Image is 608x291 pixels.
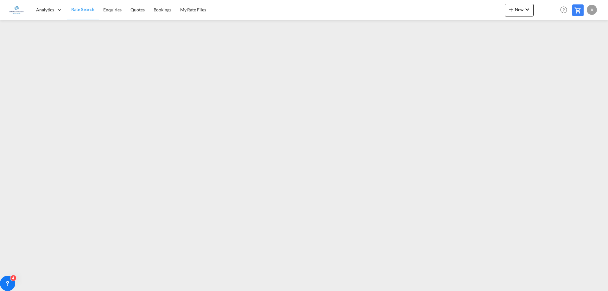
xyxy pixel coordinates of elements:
[103,7,122,12] span: Enquiries
[130,7,144,12] span: Quotes
[507,6,515,13] md-icon: icon-plus 400-fg
[505,4,534,16] button: icon-plus 400-fgNewicon-chevron-down
[71,7,94,12] span: Rate Search
[154,7,171,12] span: Bookings
[523,6,531,13] md-icon: icon-chevron-down
[36,7,54,13] span: Analytics
[180,7,206,12] span: My Rate Files
[587,5,597,15] div: A
[558,4,569,15] span: Help
[9,3,24,17] img: e1326340b7c511ef854e8d6a806141ad.jpg
[558,4,572,16] div: Help
[507,7,531,12] span: New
